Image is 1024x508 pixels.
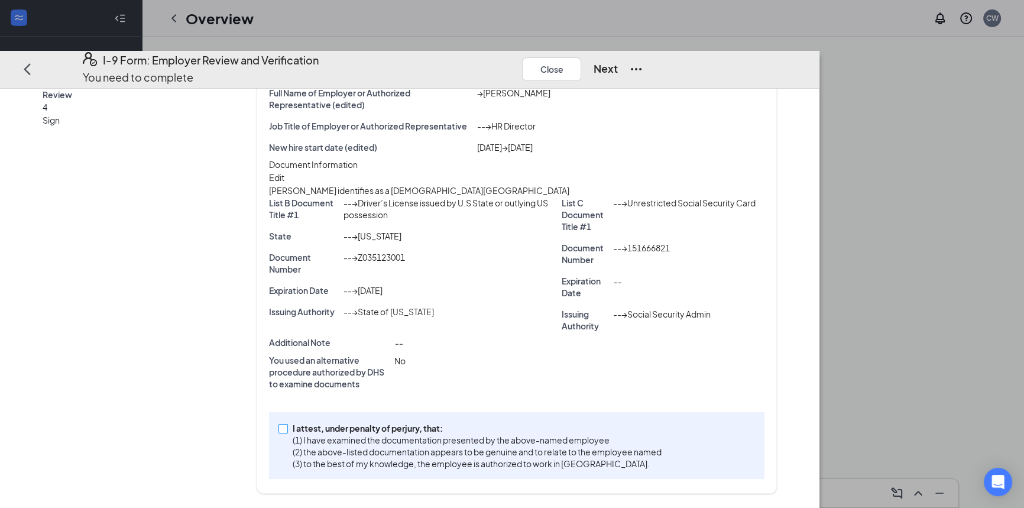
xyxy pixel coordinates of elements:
[984,468,1012,496] div: Open Intercom Messenger
[269,284,339,296] p: Expiration Date
[561,275,608,299] p: Expiration Date
[491,121,536,131] span: HR Director
[477,121,485,131] span: --
[344,252,352,263] span: --
[269,306,339,318] p: Issuing Authority
[621,198,627,208] span: →
[83,69,319,85] p: You need to complete
[269,120,472,132] p: Job Title of Employer or Authorized Representative
[352,198,358,208] span: →
[621,309,627,319] span: →
[344,306,352,317] span: --
[344,198,352,208] span: --
[485,121,491,131] span: →
[477,88,483,98] span: →
[269,251,339,275] p: Document Number
[358,306,434,317] span: State of [US_STATE]
[358,252,405,263] span: Z035123001
[269,185,569,196] span: [PERSON_NAME] identifies as a [DEMOGRAPHIC_DATA][GEOGRAPHIC_DATA]
[352,252,358,263] span: →
[352,231,358,241] span: →
[358,285,383,296] span: [DATE]
[269,171,764,184] p: Edit
[344,231,352,241] span: --
[344,198,548,220] span: Driver’s License issued by U.S State or outlying US possession
[561,197,608,232] p: List C Document Title #1
[293,446,662,458] p: (2) the above-listed documentation appears to be genuine and to relate to the employee named
[269,159,358,170] span: Document Information
[629,62,643,76] svg: Ellipses
[269,197,339,221] p: List B Document Title #1
[483,88,550,98] span: [PERSON_NAME]
[627,309,711,319] span: Social Security Admin
[293,458,662,470] p: (3) to the best of my knowledge, the employee is authorized to work in [GEOGRAPHIC_DATA].
[394,338,402,348] span: --
[83,52,97,66] svg: FormI9EVerifyIcon
[394,355,405,366] span: No
[613,242,621,253] span: --
[269,230,339,242] p: State
[613,198,621,208] span: --
[43,114,226,127] span: Sign
[502,142,508,153] span: →
[269,87,472,111] p: Full Name of Employer or Authorized Representative (edited)
[508,142,533,153] span: [DATE]
[103,52,319,69] h4: I-9 Form: Employer Review and Verification
[627,242,670,253] span: 151666821
[561,242,608,266] p: Document Number
[477,142,502,153] span: [DATE]
[621,242,627,253] span: →
[613,309,621,319] span: --
[358,231,401,241] span: [US_STATE]
[293,434,662,446] p: (1) I have examined the documentation presented by the above-named employee
[522,57,581,80] button: Close
[269,354,389,390] p: You used an alternative procedure authorized by DHS to examine documents
[627,198,756,208] span: Unrestricted Social Security Card
[293,422,662,434] p: I attest, under penalty of perjury, that:
[43,89,226,101] span: Review
[561,308,608,332] p: Issuing Authority
[352,306,358,317] span: →
[43,102,47,112] span: 4
[613,276,621,287] span: --
[269,141,472,153] p: New hire start date (edited)
[352,285,358,296] span: →
[344,285,352,296] span: --
[269,336,389,348] p: Additional Note
[593,60,617,77] button: Next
